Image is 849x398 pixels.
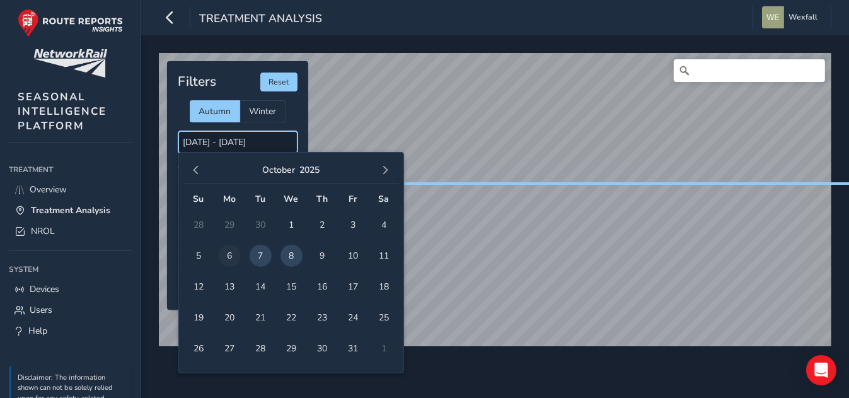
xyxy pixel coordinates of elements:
span: 11 [373,245,395,267]
a: Treatment Analysis [9,200,132,221]
span: 31 [342,337,364,360]
span: 9 [311,245,333,267]
span: 10 [342,245,364,267]
span: Winter [250,105,277,117]
span: 2 [311,214,333,236]
button: 2025 [299,164,320,176]
span: 17 [342,276,364,298]
span: Th [316,193,328,205]
span: We [284,193,299,205]
span: 14 [250,276,272,298]
span: 29 [280,337,303,360]
button: Reset [260,73,297,91]
span: Help [28,325,47,337]
span: 7 [250,245,272,267]
div: Open Intercom Messenger [806,355,836,385]
span: Autumn [199,105,231,117]
span: 18 [373,276,395,298]
img: customer logo [33,49,107,78]
span: 26 [188,337,210,360]
span: Mo [223,193,236,205]
h4: Filters [178,74,217,90]
button: October [262,164,295,176]
a: Overview [9,179,132,200]
span: Devices [30,283,59,295]
div: Autumn [190,100,240,122]
a: NROL [9,221,132,242]
span: Overview [30,184,67,196]
span: 1 [280,214,303,236]
span: 4 [373,214,395,236]
span: Sa [379,193,390,205]
span: 21 [250,307,272,329]
span: 3 [342,214,364,236]
span: 22 [280,307,303,329]
span: 15 [280,276,303,298]
span: 28 [250,337,272,360]
span: 12 [188,276,210,298]
span: 6 [219,245,241,267]
input: Search [674,59,825,82]
span: Wexfall [788,6,817,28]
span: SEASONAL INTELLIGENCE PLATFORM [18,90,107,133]
canvas: Map [159,53,831,354]
span: 27 [219,337,241,360]
span: 24 [342,307,364,329]
a: Users [9,300,132,320]
div: System [9,260,132,279]
span: 30 [311,337,333,360]
span: 23 [311,307,333,329]
span: Treatment Analysis [31,204,110,216]
span: Treatment Analysis [199,11,322,28]
div: Winter [240,100,286,122]
span: 5 [188,245,210,267]
span: 19 [188,307,210,329]
span: Su [193,193,204,205]
span: 16 [311,276,333,298]
div: Treatment [9,160,132,179]
span: 25 [373,307,395,329]
a: Help [9,320,132,341]
a: Devices [9,279,132,300]
button: Wexfall [762,6,822,28]
img: rr logo [18,9,123,37]
span: NROL [31,225,55,237]
span: Tu [255,193,265,205]
img: diamond-layout [762,6,784,28]
span: 20 [219,307,241,329]
span: Fr [349,193,357,205]
span: 13 [219,276,241,298]
span: Users [30,304,52,316]
span: 8 [280,245,303,267]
